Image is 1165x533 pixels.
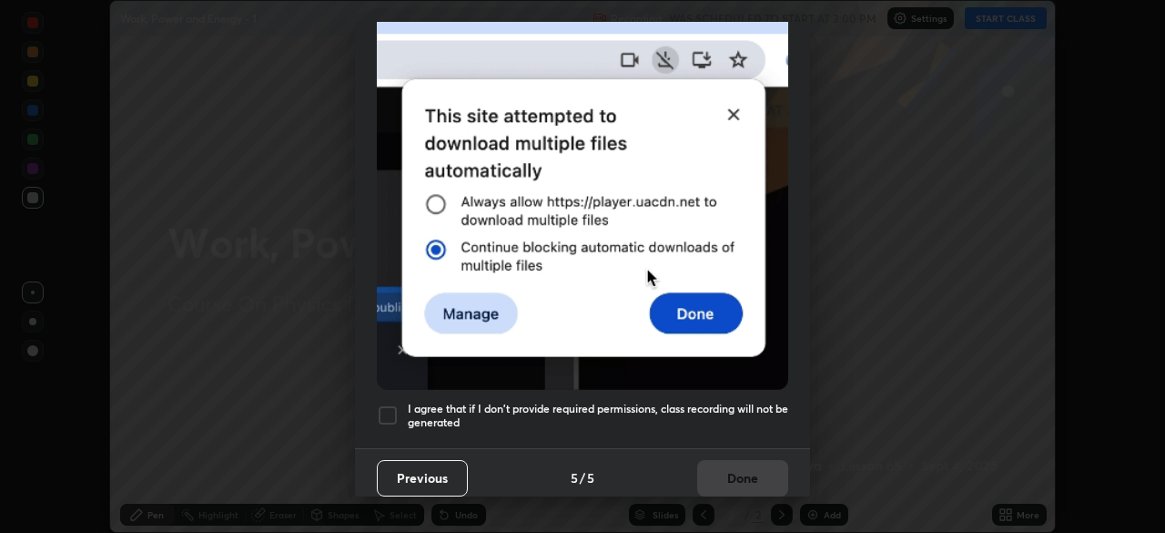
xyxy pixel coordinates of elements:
[408,402,788,430] h5: I agree that if I don't provide required permissions, class recording will not be generated
[571,468,578,487] h4: 5
[587,468,594,487] h4: 5
[580,468,585,487] h4: /
[377,460,468,497] button: Previous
